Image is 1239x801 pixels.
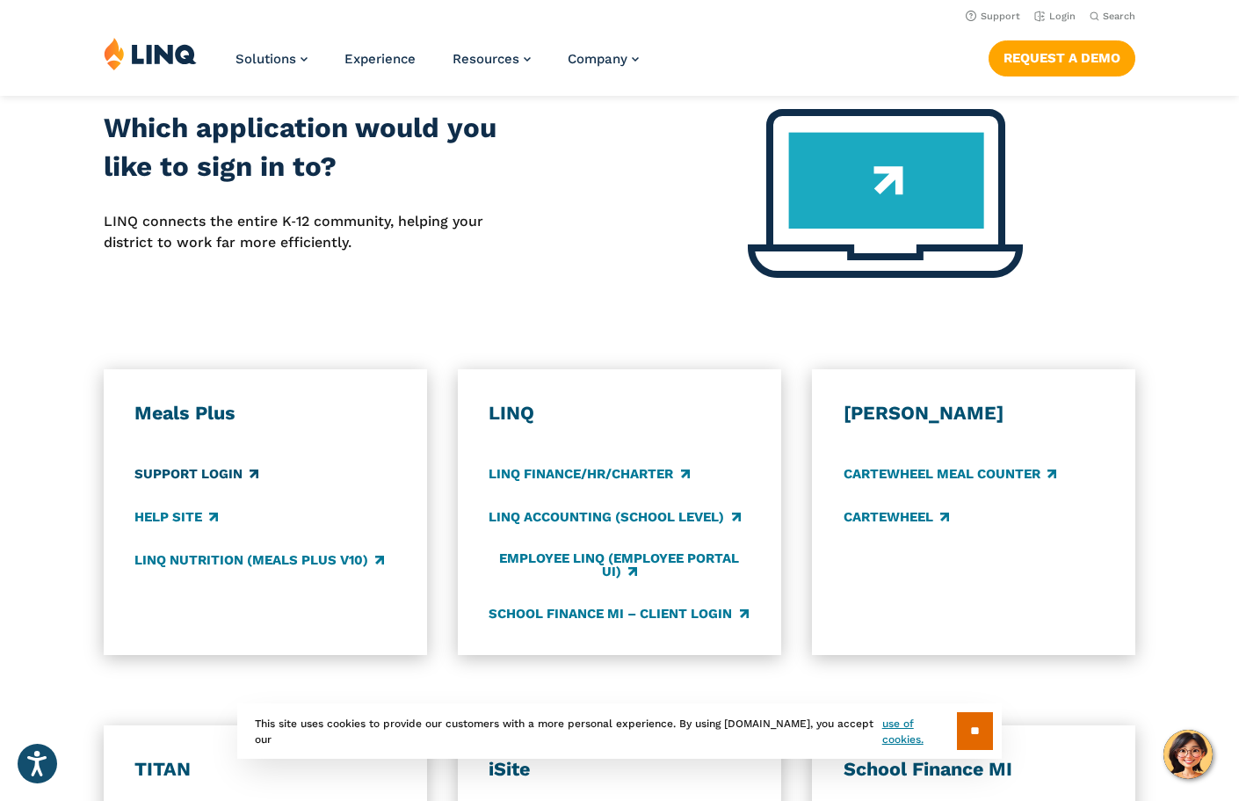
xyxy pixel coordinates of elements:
span: Solutions [235,51,296,67]
a: Solutions [235,51,308,67]
p: LINQ connects the entire K‑12 community, helping your district to work far more efficiently. [104,211,516,254]
h3: Meals Plus [134,401,395,426]
a: Support Login [134,464,258,484]
a: Request a Demo [989,40,1135,76]
a: School Finance MI – Client Login [489,604,748,623]
a: Company [568,51,639,67]
img: LINQ | K‑12 Software [104,37,197,70]
a: Resources [453,51,531,67]
a: LINQ Finance/HR/Charter [489,464,689,484]
div: This site uses cookies to provide our customers with a more personal experience. By using [DOMAIN... [237,703,1002,759]
a: Experience [344,51,416,67]
nav: Primary Navigation [235,37,639,95]
button: Hello, have a question? Let’s chat. [1163,730,1213,779]
nav: Button Navigation [989,37,1135,76]
a: LINQ Nutrition (Meals Plus v10) [134,551,384,571]
a: use of cookies. [882,716,957,747]
a: Support [966,11,1020,22]
a: Login [1034,11,1076,22]
h3: LINQ [489,401,750,426]
span: Resources [453,51,519,67]
a: CARTEWHEEL [844,508,949,528]
span: Search [1103,11,1135,22]
a: LINQ Accounting (school level) [489,508,740,528]
h3: [PERSON_NAME] [844,401,1105,426]
a: Help Site [134,508,218,528]
a: CARTEWHEEL Meal Counter [844,464,1056,484]
h2: Which application would you like to sign in to? [104,109,516,187]
a: Employee LINQ (Employee Portal UI) [489,550,750,579]
span: Company [568,51,627,67]
button: Open Search Bar [1090,10,1135,23]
